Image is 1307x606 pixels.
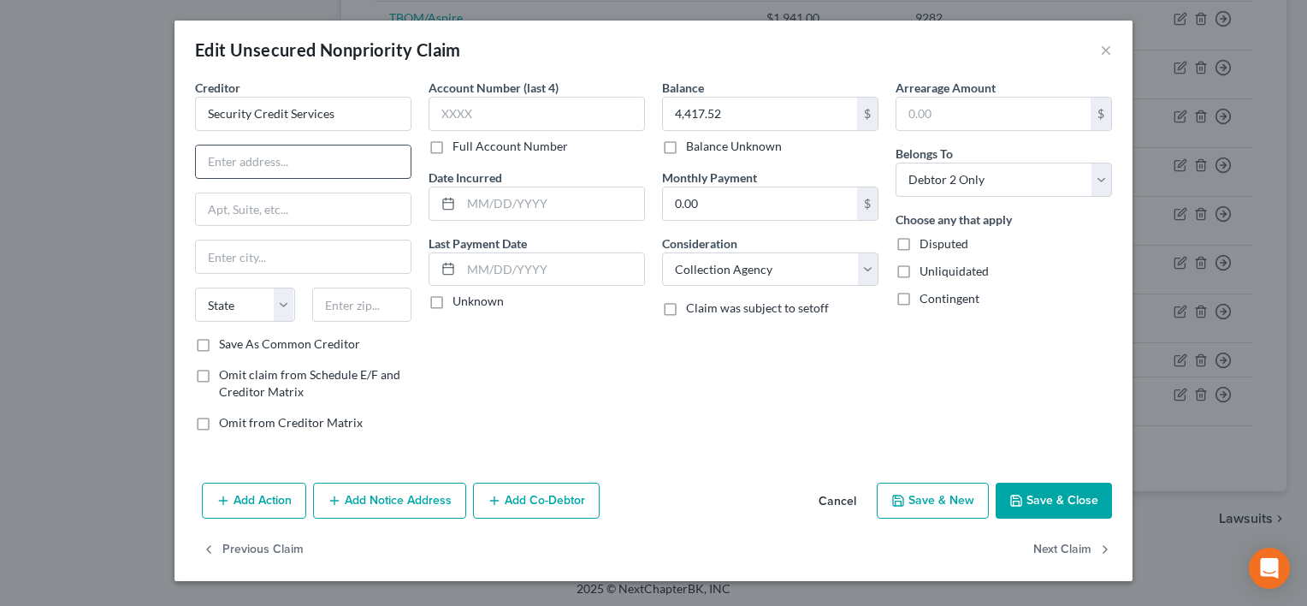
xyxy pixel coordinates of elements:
input: Enter city... [196,241,411,273]
span: Creditor [195,80,240,95]
span: Unliquidated [920,264,989,278]
button: Add Notice Address [313,483,466,519]
button: × [1100,39,1112,60]
div: Open Intercom Messenger [1249,548,1290,589]
button: Add Action [202,483,306,519]
label: Choose any that apply [896,211,1012,229]
div: $ [857,187,878,220]
input: Enter zip... [312,288,412,322]
label: Full Account Number [452,138,568,155]
button: Cancel [805,484,870,519]
label: Date Incurred [429,169,502,187]
input: Enter address... [196,146,411,178]
input: XXXX [429,97,645,131]
div: $ [1091,98,1111,130]
span: Omit claim from Schedule E/F and Creditor Matrix [219,367,400,399]
span: Claim was subject to setoff [686,300,829,315]
label: Monthly Payment [662,169,757,187]
label: Balance Unknown [686,138,782,155]
input: Search creditor by name... [195,97,411,131]
button: Save & Close [996,483,1112,519]
label: Arrearage Amount [896,79,996,97]
div: Edit Unsecured Nonpriority Claim [195,38,461,62]
button: Previous Claim [202,532,304,568]
input: MM/DD/YYYY [461,253,644,286]
button: Add Co-Debtor [473,483,600,519]
button: Next Claim [1033,532,1112,568]
span: Belongs To [896,146,953,161]
input: 0.00 [663,98,857,130]
input: MM/DD/YYYY [461,187,644,220]
span: Contingent [920,291,979,306]
input: 0.00 [896,98,1091,130]
label: Balance [662,79,704,97]
input: Apt, Suite, etc... [196,193,411,226]
button: Save & New [877,483,989,519]
span: Disputed [920,236,968,251]
label: Save As Common Creditor [219,336,360,353]
input: 0.00 [663,187,857,220]
label: Consideration [662,235,737,253]
label: Last Payment Date [429,235,527,253]
div: $ [857,98,878,130]
label: Unknown [452,293,504,310]
label: Account Number (last 4) [429,79,559,97]
span: Omit from Creditor Matrix [219,415,363,430]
